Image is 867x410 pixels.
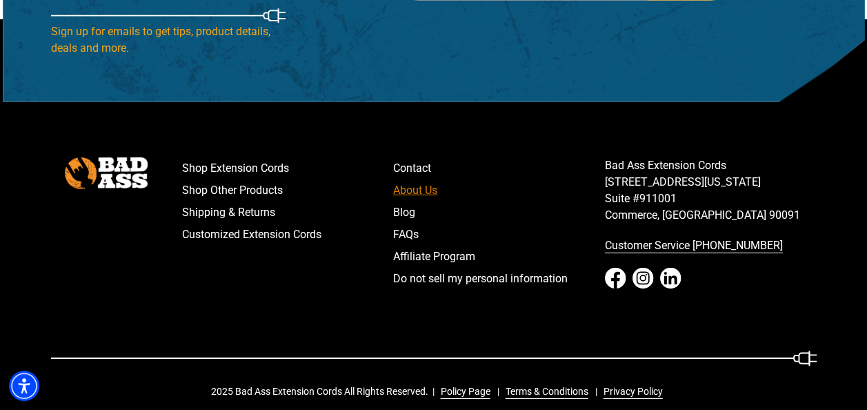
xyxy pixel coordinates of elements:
a: Instagram - open in a new tab [632,268,653,289]
a: Shop Other Products [182,179,394,202]
p: Sign up for emails to get tips, product details, deals and more. [51,23,292,57]
a: Blog [393,202,605,224]
a: Policy Page [435,384,490,399]
p: Bad Ass Extension Cords [STREET_ADDRESS][US_STATE] Suite #911001 Commerce, [GEOGRAPHIC_DATA] 90091 [605,157,817,224]
a: Shipping & Returns [182,202,394,224]
a: Terms & Conditions [500,384,588,399]
a: Customized Extension Cords [182,224,394,246]
img: Bad Ass Extension Cords [65,157,148,188]
a: FAQs [393,224,605,246]
a: Contact [393,157,605,179]
a: Facebook - open in a new tab [605,268,626,289]
a: Shop Extension Cords [182,157,394,179]
div: 2025 Bad Ass Extension Cords All Rights Reserved. [211,384,672,399]
a: About Us [393,179,605,202]
a: Affiliate Program [393,246,605,268]
a: call 833-674-1699 [605,235,817,257]
a: Privacy Policy [598,384,663,399]
a: Do not sell my personal information [393,268,605,290]
a: LinkedIn - open in a new tab [660,268,681,289]
div: Accessibility Menu [9,371,39,401]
